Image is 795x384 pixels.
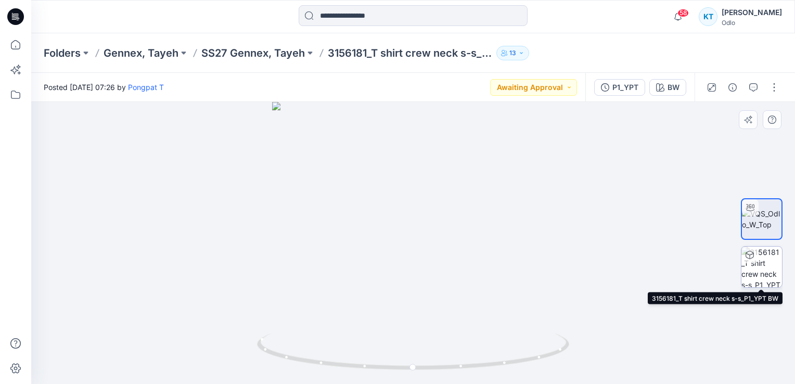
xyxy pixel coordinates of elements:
[509,47,516,59] p: 13
[594,79,645,96] button: P1_YPT
[668,82,679,93] div: BW
[128,83,164,92] a: Pongpat T
[201,46,305,60] a: SS27 Gennex, Tayeh
[649,79,686,96] button: BW
[44,82,164,93] span: Posted [DATE] 07:26 by
[699,7,717,26] div: KT
[722,19,782,27] div: Odlo
[722,6,782,19] div: [PERSON_NAME]
[104,46,178,60] a: Gennex, Tayeh
[741,247,782,287] img: 3156181_T shirt crew neck s-s_P1_YPT BW
[496,46,529,60] button: 13
[44,46,81,60] a: Folders
[677,9,689,17] span: 58
[612,82,638,93] div: P1_YPT
[328,46,492,60] p: 3156181_T shirt crew neck s-s_P1_YPT
[742,208,781,230] img: VQS_Odlo_W_Top
[724,79,741,96] button: Details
